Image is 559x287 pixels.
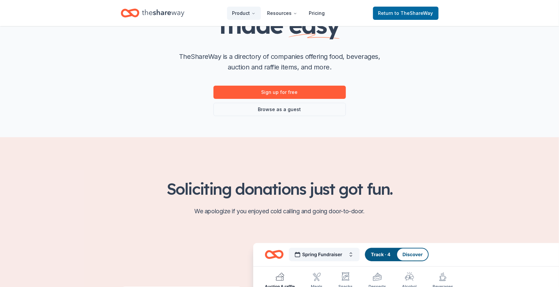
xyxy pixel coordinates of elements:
[213,86,346,99] a: Sign up for free
[227,7,261,20] button: Product
[262,7,303,20] button: Resources
[395,10,433,16] span: to TheShareWay
[227,5,330,21] nav: Main
[121,5,184,21] a: Home
[121,206,439,217] p: We apologize if you enjoyed cold calling and going door-to-door.
[378,9,433,17] span: Return
[174,51,386,72] p: TheShareWay is a directory of companies offering food, beverages, auction and raffle items, and m...
[373,7,439,20] a: Returnto TheShareWay
[213,103,346,116] a: Browse as a guest
[304,7,330,20] a: Pricing
[121,180,439,198] h2: Soliciting donations just got fun.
